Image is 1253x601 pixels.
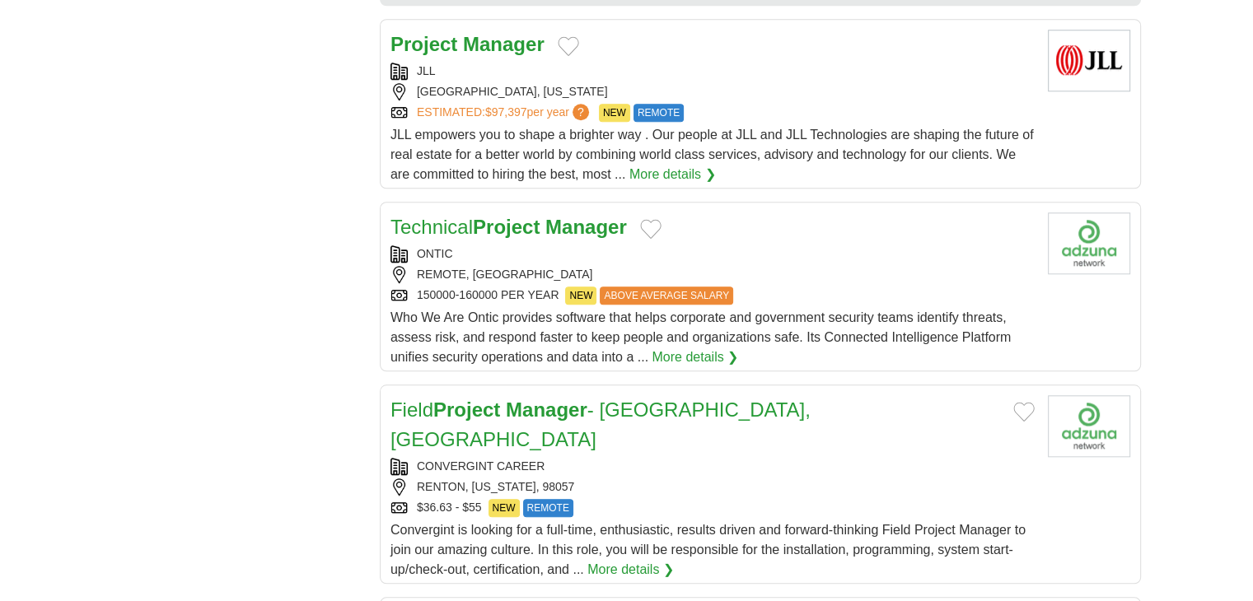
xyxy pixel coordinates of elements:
strong: Project [473,216,540,238]
span: REMOTE [523,499,573,517]
img: JLL logo [1048,30,1130,91]
span: $97,397 [485,105,527,119]
a: Project Manager [390,33,545,55]
span: JLL empowers you to shape a brighter way . Our people at JLL and JLL Technologies are shaping the... [390,128,1034,181]
a: FieldProject Manager- [GEOGRAPHIC_DATA], [GEOGRAPHIC_DATA] [390,398,811,450]
strong: Manager [506,398,587,421]
a: TechnicalProject Manager [390,216,627,238]
button: Add to favorite jobs [558,36,579,56]
a: More details ❯ [652,347,738,367]
span: NEW [565,287,596,305]
strong: Manager [463,33,545,55]
button: Add to favorite jobs [640,219,662,239]
span: NEW [599,104,630,122]
div: CONVERGINT CAREER [390,458,1035,475]
span: NEW [489,499,520,517]
div: [GEOGRAPHIC_DATA], [US_STATE] [390,83,1035,100]
img: Company logo [1048,395,1130,457]
strong: Project [433,398,500,421]
button: Add to favorite jobs [1013,402,1035,422]
div: 150000-160000 PER YEAR [390,287,1035,305]
div: RENTON, [US_STATE], 98057 [390,478,1035,496]
span: ? [573,104,589,120]
a: ESTIMATED:$97,397per year? [417,104,592,122]
span: ABOVE AVERAGE SALARY [600,287,733,305]
img: Company logo [1048,212,1130,274]
a: JLL [417,64,436,77]
div: REMOTE, [GEOGRAPHIC_DATA] [390,266,1035,283]
span: Who We Are Ontic provides software that helps corporate and government security teams identify th... [390,310,1011,364]
div: $36.63 - $55 [390,499,1035,517]
strong: Manager [545,216,627,238]
a: More details ❯ [629,165,716,184]
span: Convergint is looking for a full-time, enthusiastic, results driven and forward-thinking Field Pr... [390,523,1026,576]
a: More details ❯ [587,560,674,580]
strong: Project [390,33,457,55]
div: ONTIC [390,245,1035,263]
span: REMOTE [634,104,684,122]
